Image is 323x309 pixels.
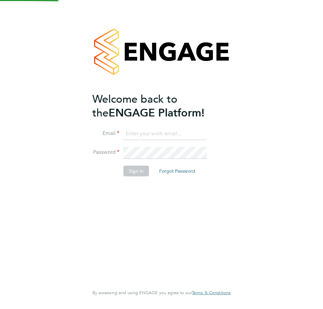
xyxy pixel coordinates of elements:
[92,93,177,119] span: Welcome back to the
[123,166,149,176] button: Sign In
[123,128,207,140] input: Enter your work email...
[154,166,201,176] button: Forgot Password
[92,290,231,296] span: By accessing and using ENGAGE you agree to our
[92,92,224,120] h2: ENGAGE Platform!
[192,290,231,296] a: Terms & Conditions
[92,149,119,156] label: Password
[92,130,119,137] label: Email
